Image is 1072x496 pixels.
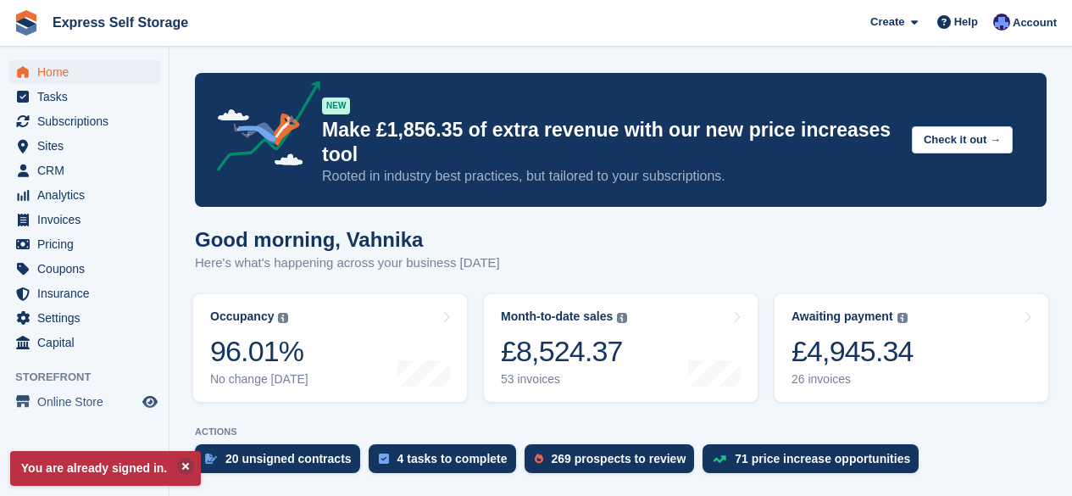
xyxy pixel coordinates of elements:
[8,183,160,207] a: menu
[713,455,726,463] img: price_increase_opportunities-93ffe204e8149a01c8c9dc8f82e8f89637d9d84a8eef4429ea346261dce0b2c0.svg
[897,313,908,323] img: icon-info-grey-7440780725fd019a000dd9b08b2336e03edf1995a4989e88bcd33f0948082b44.svg
[8,109,160,133] a: menu
[484,294,758,402] a: Month-to-date sales £8,524.37 53 invoices
[37,208,139,231] span: Invoices
[735,452,910,465] div: 71 price increase opportunities
[37,331,139,354] span: Capital
[8,232,160,256] a: menu
[397,452,508,465] div: 4 tasks to complete
[15,369,169,386] span: Storefront
[535,454,543,464] img: prospect-51fa495bee0391a8d652442698ab0144808aea92771e9ea1ae160a38d050c398.svg
[8,331,160,354] a: menu
[8,208,160,231] a: menu
[8,257,160,281] a: menu
[210,309,274,324] div: Occupancy
[617,313,627,323] img: icon-info-grey-7440780725fd019a000dd9b08b2336e03edf1995a4989e88bcd33f0948082b44.svg
[203,81,321,177] img: price-adjustments-announcement-icon-8257ccfd72463d97f412b2fc003d46551f7dbcb40ab6d574587a9cd5c0d94...
[193,294,467,402] a: Occupancy 96.01% No change [DATE]
[8,85,160,109] a: menu
[954,14,978,31] span: Help
[369,444,525,482] a: 4 tasks to complete
[792,372,914,387] div: 26 invoices
[792,309,893,324] div: Awaiting payment
[525,444,703,482] a: 269 prospects to review
[37,390,139,414] span: Online Store
[278,313,288,323] img: icon-info-grey-7440780725fd019a000dd9b08b2336e03edf1995a4989e88bcd33f0948082b44.svg
[993,14,1010,31] img: Vahnika Batchu
[37,306,139,330] span: Settings
[792,334,914,369] div: £4,945.34
[37,281,139,305] span: Insurance
[8,390,160,414] a: menu
[37,159,139,182] span: CRM
[912,126,1013,154] button: Check it out →
[322,118,898,167] p: Make £1,856.35 of extra revenue with our new price increases tool
[37,109,139,133] span: Subscriptions
[501,372,627,387] div: 53 invoices
[501,334,627,369] div: £8,524.37
[322,98,350,114] div: NEW
[37,134,139,158] span: Sites
[870,14,904,31] span: Create
[703,444,927,482] a: 71 price increase opportunities
[195,444,369,482] a: 20 unsigned contracts
[552,452,686,465] div: 269 prospects to review
[501,309,613,324] div: Month-to-date sales
[225,452,352,465] div: 20 unsigned contracts
[37,183,139,207] span: Analytics
[37,232,139,256] span: Pricing
[8,60,160,84] a: menu
[195,228,500,251] h1: Good morning, Vahnika
[1013,14,1057,31] span: Account
[46,8,195,36] a: Express Self Storage
[379,454,389,464] img: task-75834270c22a3079a89374b754ae025e5fb1db73e45f91037f5363f120a921f8.svg
[8,306,160,330] a: menu
[37,257,139,281] span: Coupons
[14,10,39,36] img: stora-icon-8386f47178a22dfd0bd8f6a31ec36ba5ce8667c1dd55bd0f319d3a0aa187defe.svg
[195,426,1047,437] p: ACTIONS
[8,159,160,182] a: menu
[8,281,160,305] a: menu
[195,254,500,273] p: Here's what's happening across your business [DATE]
[205,454,217,464] img: contract_signature_icon-13c848040528278c33f63329250d36e43548de30e8caae1d1a13099fd9432cc5.svg
[210,372,308,387] div: No change [DATE]
[210,334,308,369] div: 96.01%
[37,60,139,84] span: Home
[8,134,160,158] a: menu
[10,451,201,486] p: You are already signed in.
[775,294,1048,402] a: Awaiting payment £4,945.34 26 invoices
[37,85,139,109] span: Tasks
[140,392,160,412] a: Preview store
[322,167,898,186] p: Rooted in industry best practices, but tailored to your subscriptions.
